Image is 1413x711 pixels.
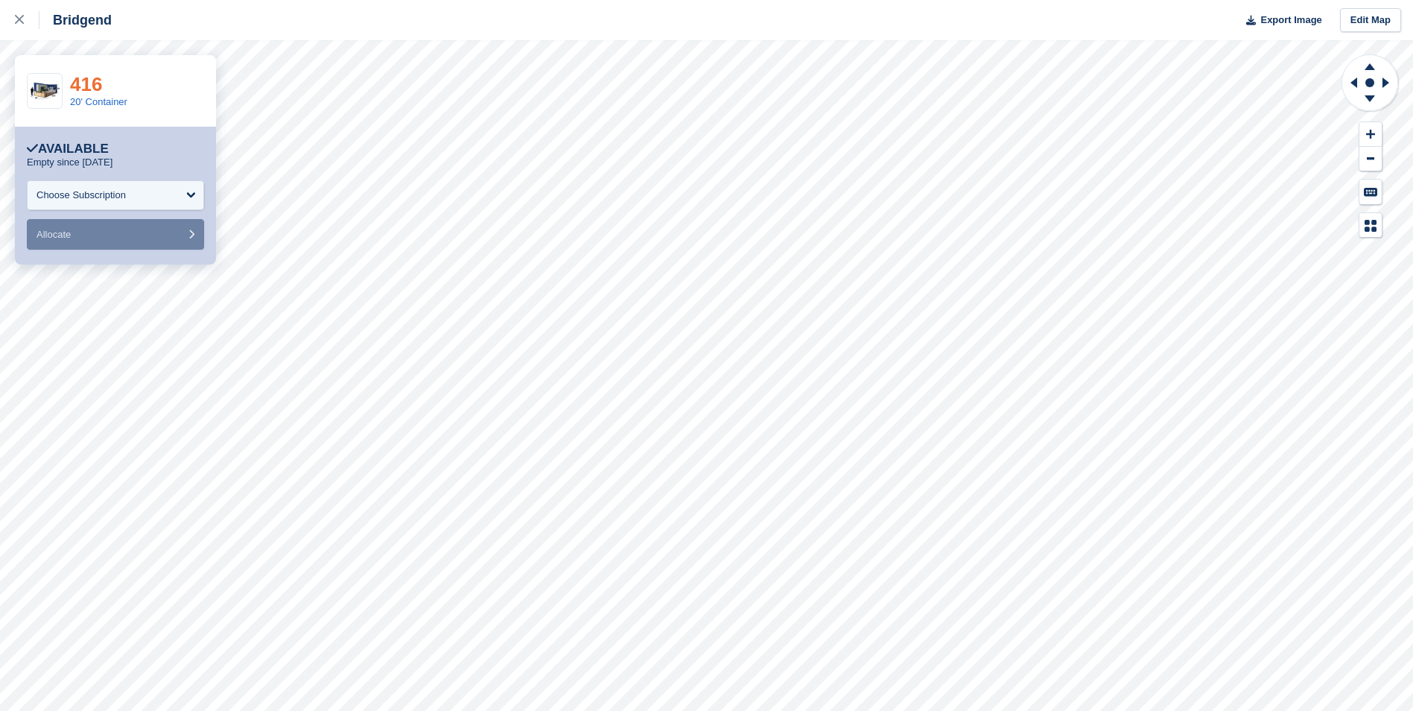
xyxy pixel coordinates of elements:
a: 20' Container [70,96,127,107]
div: Available [27,142,109,157]
button: Allocate [27,219,204,250]
span: Export Image [1260,13,1321,28]
button: Map Legend [1359,213,1382,238]
img: 20-ft-container.jpg [28,78,62,104]
a: Edit Map [1340,8,1401,33]
button: Keyboard Shortcuts [1359,180,1382,204]
span: Allocate [36,229,71,240]
button: Export Image [1237,8,1322,33]
a: 416 [70,73,102,95]
div: Bridgend [39,11,112,29]
div: Choose Subscription [36,188,126,203]
p: Empty since [DATE] [27,157,112,168]
button: Zoom In [1359,122,1382,147]
button: Zoom Out [1359,147,1382,171]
